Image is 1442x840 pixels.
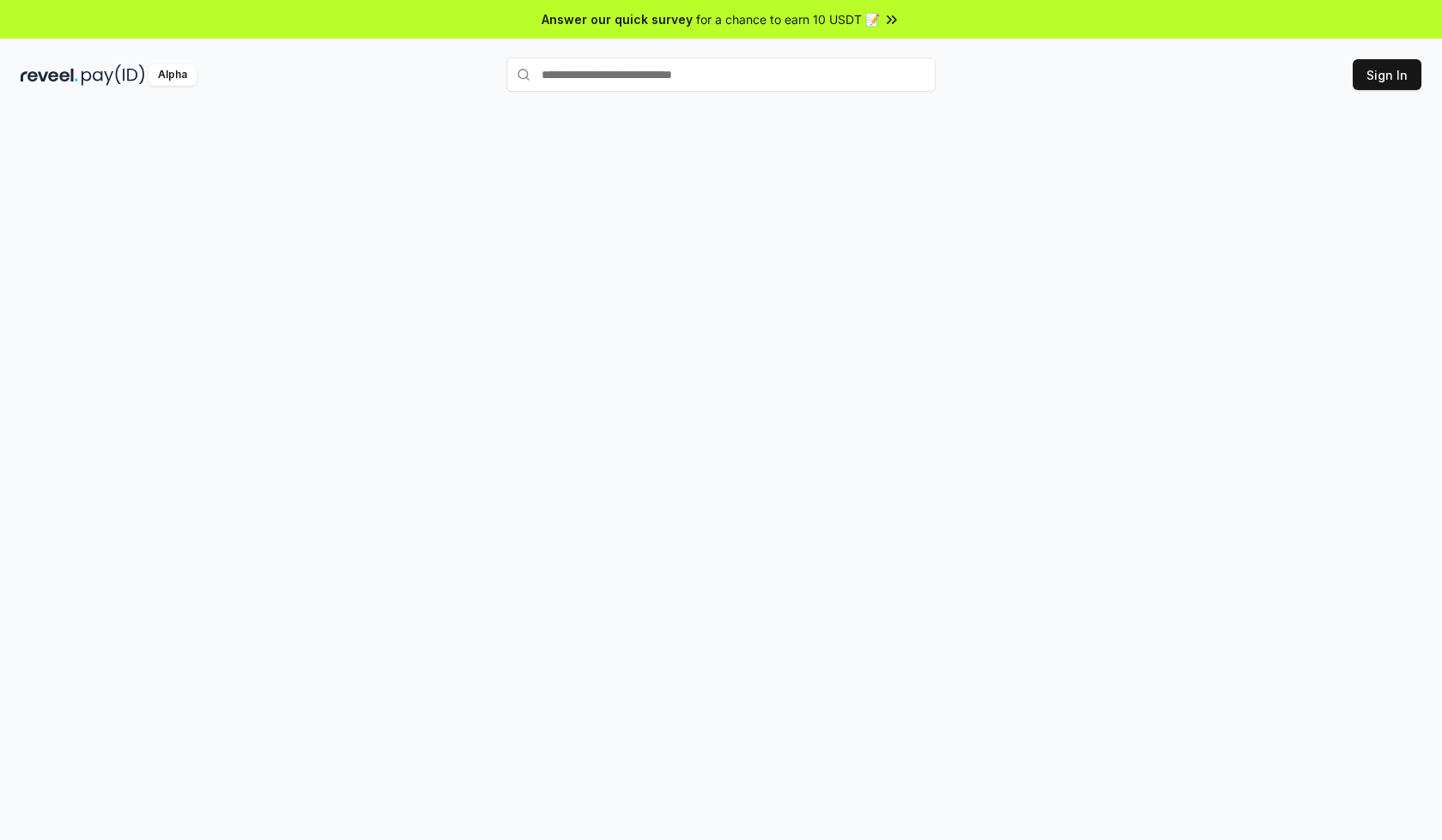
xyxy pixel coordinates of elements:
[542,10,693,28] span: Answer our quick survey
[21,64,78,86] img: reveel_dark
[696,10,880,28] span: for a chance to earn 10 USDT 📝
[1353,59,1421,90] button: Sign In
[148,64,197,86] div: Alpha
[82,64,145,86] img: pay_id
